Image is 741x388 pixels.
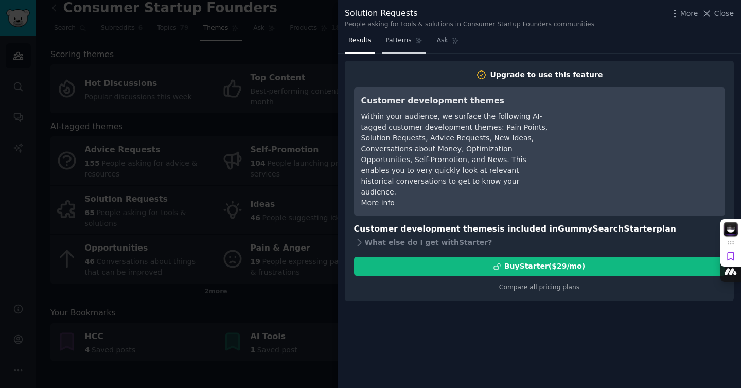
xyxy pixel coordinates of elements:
[490,69,603,80] div: Upgrade to use this feature
[504,261,585,272] div: Buy Starter ($ 29 /mo )
[345,7,594,20] div: Solution Requests
[499,284,579,291] a: Compare all pricing plans
[680,8,698,19] span: More
[354,235,725,250] div: What else do I get with Starter ?
[348,36,371,45] span: Results
[385,36,411,45] span: Patterns
[558,224,656,234] span: GummySearch Starter
[354,257,725,276] button: BuyStarter($29/mo)
[361,199,395,207] a: More info
[361,111,549,198] div: Within your audience, we surface the following AI-tagged customer development themes: Pain Points...
[382,32,426,54] a: Patterns
[361,95,549,108] h3: Customer development themes
[714,8,734,19] span: Close
[354,223,725,236] h3: Customer development themes is included in plan
[563,95,718,172] iframe: YouTube video player
[345,32,375,54] a: Results
[701,8,734,19] button: Close
[437,36,448,45] span: Ask
[433,32,463,54] a: Ask
[669,8,698,19] button: More
[345,20,594,29] div: People asking for tools & solutions in Consumer Startup Founders communities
